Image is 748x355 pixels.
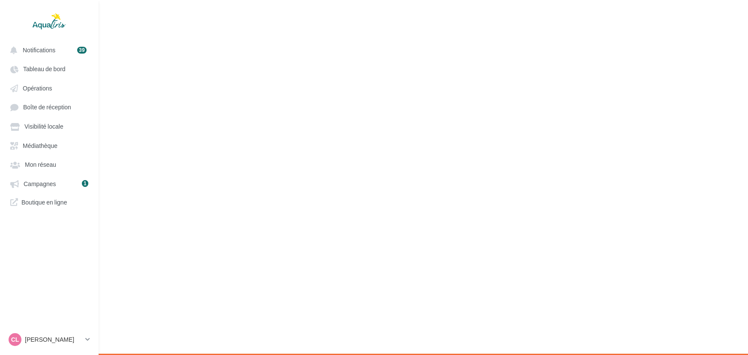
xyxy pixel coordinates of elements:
[23,84,52,92] span: Opérations
[23,66,66,73] span: Tableau de bord
[5,195,93,210] a: Boutique en ligne
[21,198,67,206] span: Boutique en ligne
[25,161,56,168] span: Mon réseau
[5,138,93,153] a: Médiathèque
[11,335,19,344] span: CL
[5,156,93,172] a: Mon réseau
[82,179,88,188] a: 1
[25,335,82,344] p: [PERSON_NAME]
[24,123,63,130] span: Visibilité locale
[82,180,88,187] div: 1
[23,142,57,149] span: Médiathèque
[5,42,90,57] button: Notifications 39
[23,46,55,54] span: Notifications
[5,99,93,115] a: Boîte de réception
[24,180,56,187] span: Campagnes
[5,80,93,96] a: Opérations
[7,331,92,348] a: CL [PERSON_NAME]
[77,47,87,54] div: 39
[5,118,93,134] a: Visibilité locale
[23,104,71,111] span: Boîte de réception
[5,176,93,191] a: Campagnes 1
[5,61,93,76] a: Tableau de bord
